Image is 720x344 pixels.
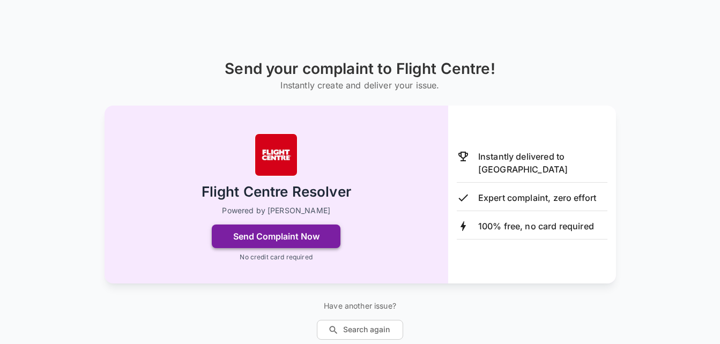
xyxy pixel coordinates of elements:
h6: Instantly create and deliver your issue. [225,78,495,93]
p: Expert complaint, zero effort [478,191,596,204]
p: 100% free, no card required [478,220,594,233]
h1: Send your complaint to Flight Centre! [225,60,495,78]
img: Flight Centre [255,133,298,176]
button: Search again [317,320,403,340]
h2: Flight Centre Resolver [202,183,351,201]
button: Send Complaint Now [212,225,340,248]
p: Instantly delivered to [GEOGRAPHIC_DATA] [478,150,607,176]
p: Powered by [PERSON_NAME] [222,205,330,216]
p: No credit card required [240,252,312,262]
p: Have another issue? [317,301,403,311]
